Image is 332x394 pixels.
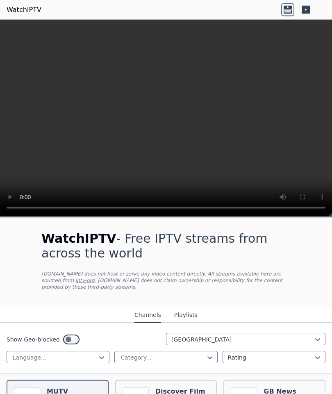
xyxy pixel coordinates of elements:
button: Channels [134,307,161,323]
h1: - Free IPTV streams from across the world [41,231,291,261]
button: Playlists [174,307,198,323]
label: Show Geo-blocked [7,335,60,344]
a: WatchIPTV [7,5,41,15]
a: iptv-org [75,278,95,283]
p: [DOMAIN_NAME] does not host or serve any video content directly. All streams available here are s... [41,271,291,290]
span: WatchIPTV [41,231,116,246]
